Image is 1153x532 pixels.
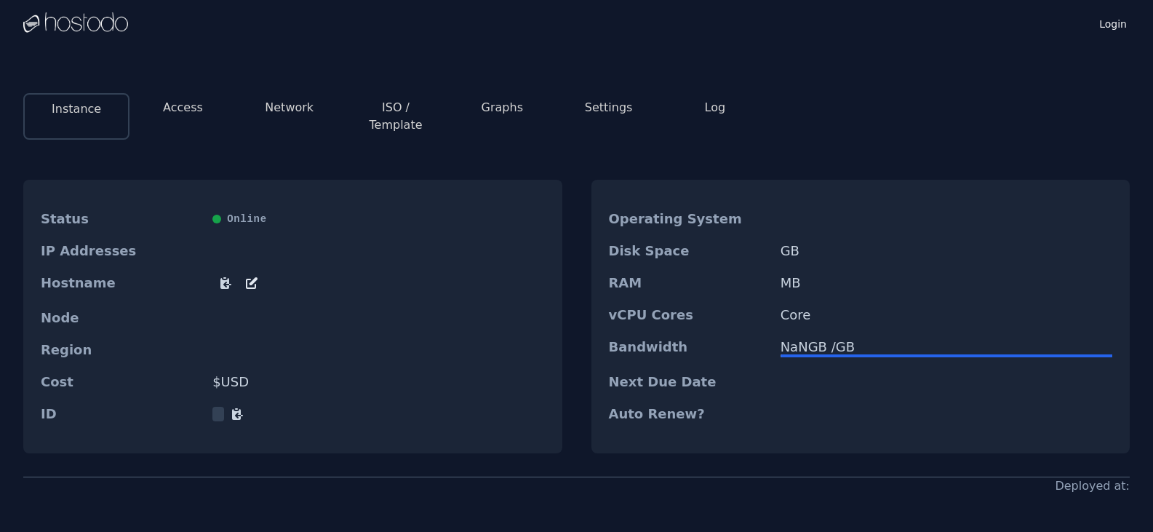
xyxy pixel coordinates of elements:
[609,276,769,290] dt: RAM
[41,244,201,258] dt: IP Addresses
[1055,477,1130,495] div: Deployed at:
[52,100,101,118] button: Instance
[609,308,769,322] dt: vCPU Cores
[609,340,769,357] dt: Bandwidth
[212,212,544,226] div: Online
[41,375,201,389] dt: Cost
[609,244,769,258] dt: Disk Space
[41,343,201,357] dt: Region
[41,276,201,293] dt: Hostname
[41,407,201,421] dt: ID
[265,99,314,116] button: Network
[609,375,769,389] dt: Next Due Date
[41,212,201,226] dt: Status
[781,244,1112,258] dd: GB
[585,99,633,116] button: Settings
[609,407,769,421] dt: Auto Renew?
[781,308,1112,322] dd: Core
[705,99,726,116] button: Log
[41,311,201,325] dt: Node
[23,12,128,34] img: Logo
[781,276,1112,290] dd: MB
[1096,14,1130,31] a: Login
[609,212,769,226] dt: Operating System
[163,99,203,116] button: Access
[781,340,1112,354] div: NaN GB / GB
[354,99,437,134] button: ISO / Template
[212,375,544,389] dd: $ USD
[482,99,523,116] button: Graphs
